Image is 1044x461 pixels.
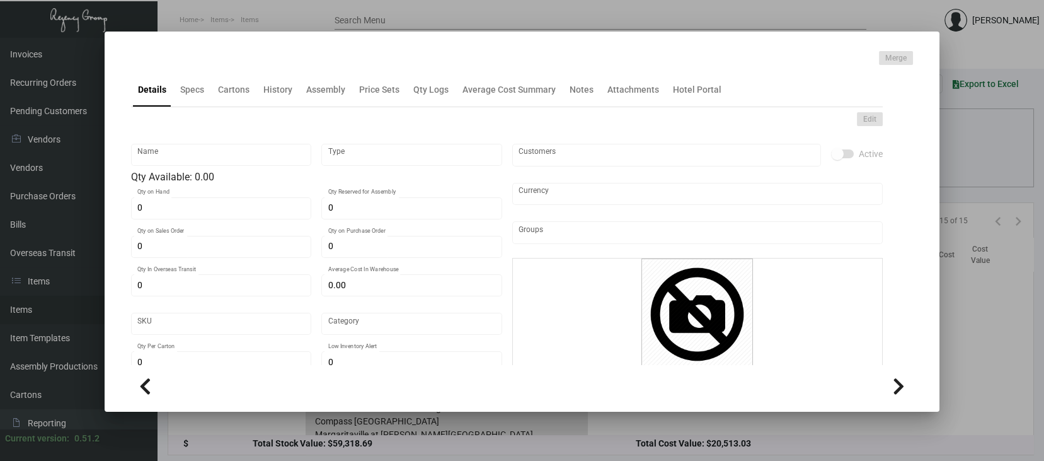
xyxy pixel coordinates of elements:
[607,83,659,96] div: Attachments
[413,83,449,96] div: Qty Logs
[74,432,100,445] div: 0.51.2
[570,83,594,96] div: Notes
[131,170,502,185] div: Qty Available: 0.00
[218,83,250,96] div: Cartons
[180,83,204,96] div: Specs
[263,83,292,96] div: History
[519,150,815,160] input: Add new..
[138,83,166,96] div: Details
[462,83,556,96] div: Average Cost Summary
[519,228,876,238] input: Add new..
[673,83,721,96] div: Hotel Portal
[857,112,883,126] button: Edit
[863,114,876,125] span: Edit
[5,432,69,445] div: Current version:
[859,146,883,161] span: Active
[879,51,913,65] button: Merge
[885,53,907,64] span: Merge
[359,83,399,96] div: Price Sets
[306,83,345,96] div: Assembly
